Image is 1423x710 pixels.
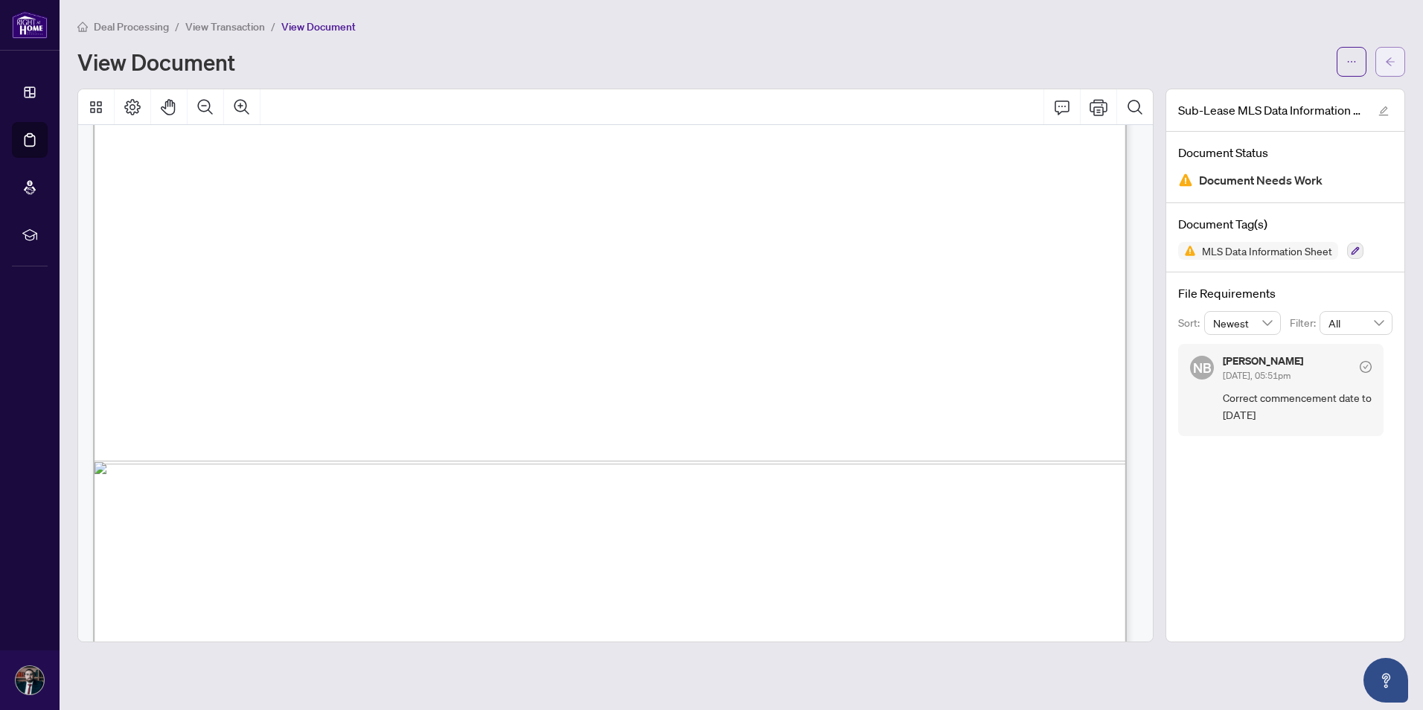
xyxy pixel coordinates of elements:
[1193,357,1212,378] span: NB
[1178,242,1196,260] img: Status Icon
[1378,106,1389,116] span: edit
[1178,215,1392,233] h4: Document Tag(s)
[1360,361,1372,373] span: check-circle
[16,666,44,694] img: Profile Icon
[1223,370,1291,381] span: [DATE], 05:51pm
[271,18,275,35] li: /
[1178,315,1204,331] p: Sort:
[77,22,88,32] span: home
[175,18,179,35] li: /
[1213,312,1273,334] span: Newest
[1178,284,1392,302] h4: File Requirements
[77,50,235,74] h1: View Document
[281,20,356,33] span: View Document
[1346,57,1357,67] span: ellipsis
[1178,101,1364,119] span: Sub-Lease MLS Data Information Form - PropTx-[PERSON_NAME].pdf
[1223,389,1372,424] span: Correct commencement date to [DATE]
[1196,246,1338,256] span: MLS Data Information Sheet
[185,20,265,33] span: View Transaction
[94,20,169,33] span: Deal Processing
[1178,173,1193,188] img: Document Status
[1328,312,1384,334] span: All
[12,11,48,39] img: logo
[1223,356,1303,366] h5: [PERSON_NAME]
[1363,658,1408,703] button: Open asap
[1290,315,1320,331] p: Filter:
[1385,57,1395,67] span: arrow-left
[1178,144,1392,161] h4: Document Status
[1199,170,1323,191] span: Document Needs Work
